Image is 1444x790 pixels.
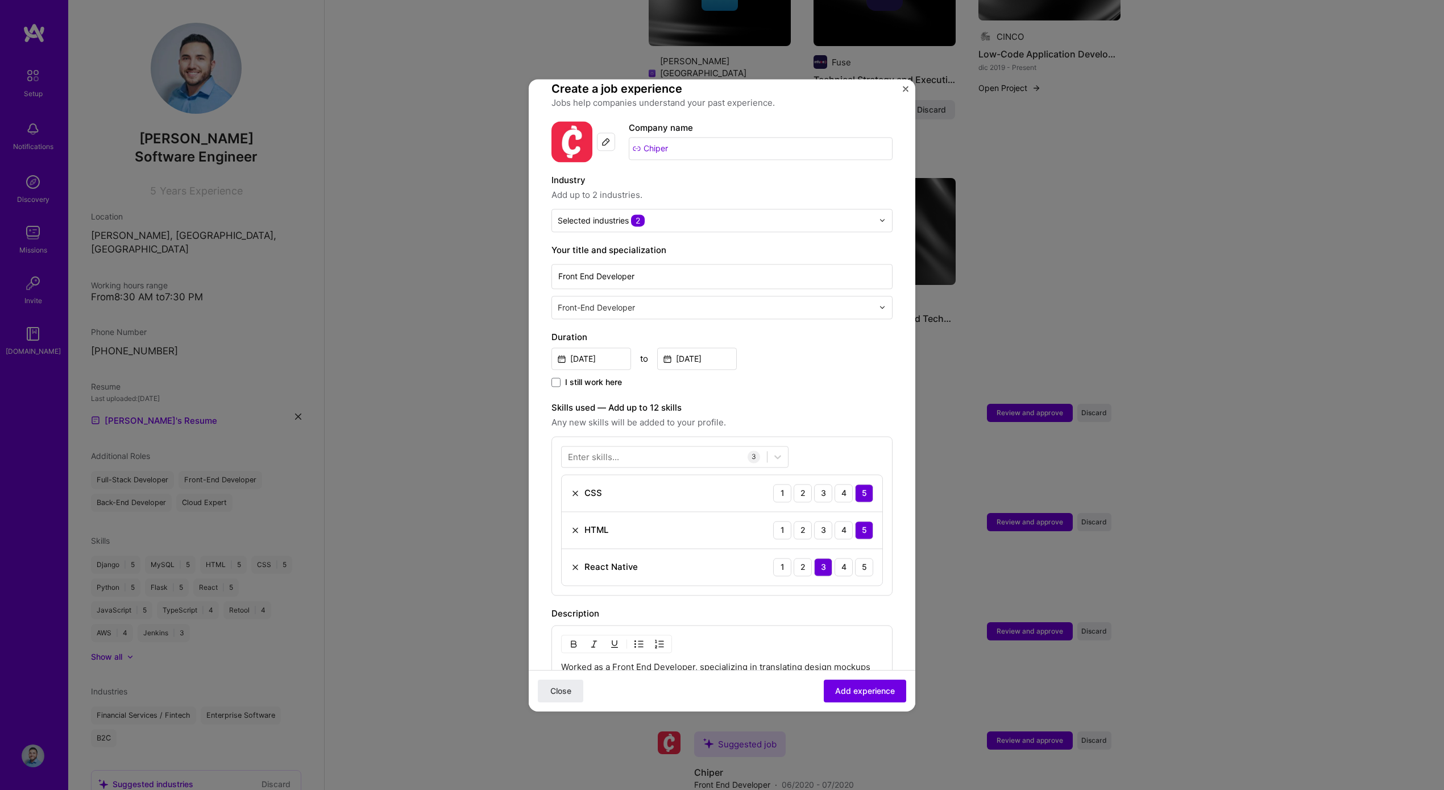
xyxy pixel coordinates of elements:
img: Italic [590,639,599,648]
input: Search for a company... [629,137,893,160]
div: 1 [773,521,791,539]
label: Industry [551,173,893,187]
div: 2 [794,521,812,539]
div: 1 [773,484,791,502]
div: 5 [855,521,873,539]
img: UL [634,639,644,648]
div: 3 [814,558,832,576]
img: OL [655,639,664,648]
button: Close [903,86,908,98]
label: Your title and specialization [551,243,893,257]
img: Edit [601,137,611,146]
div: 5 [855,484,873,502]
div: HTML [584,524,608,536]
img: drop icon [879,217,886,224]
span: Close [550,685,571,696]
div: Enter skills... [568,450,619,462]
p: Worked as a Front End Developer, specializing in translating design mockups into fully functional... [561,661,883,696]
label: Skills used — Add up to 12 skills [551,401,893,415]
h4: Create a job experience [551,81,893,96]
div: 2 [794,484,812,502]
span: Any new skills will be added to your profile. [551,416,893,429]
div: React Native [584,561,638,573]
div: 1 [773,558,791,576]
input: Role name [551,264,893,289]
div: 3 [748,450,760,463]
span: Add experience [835,685,895,696]
span: I still work here [565,377,622,388]
div: CSS [584,487,602,499]
img: Bold [569,639,578,648]
div: Selected industries [558,214,645,226]
img: Underline [610,639,619,648]
img: Remove [571,489,580,498]
div: 3 [814,521,832,539]
div: 5 [855,558,873,576]
input: Date [657,348,737,370]
span: 2 [631,214,645,226]
label: Description [551,608,599,619]
button: Add experience [824,679,906,702]
div: 4 [835,484,853,502]
img: Company logo [551,121,592,162]
button: Close [538,679,583,702]
div: 4 [835,521,853,539]
div: 2 [794,558,812,576]
input: Date [551,348,631,370]
label: Company name [629,122,693,133]
div: Edit [597,133,615,151]
div: 4 [835,558,853,576]
label: Duration [551,330,893,344]
img: drop icon [879,304,886,311]
img: Remove [571,526,580,535]
p: Jobs help companies understand your past experience. [551,96,893,110]
div: to [640,353,648,365]
div: 3 [814,484,832,502]
span: Add up to 2 industries. [551,188,893,202]
img: Remove [571,562,580,572]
